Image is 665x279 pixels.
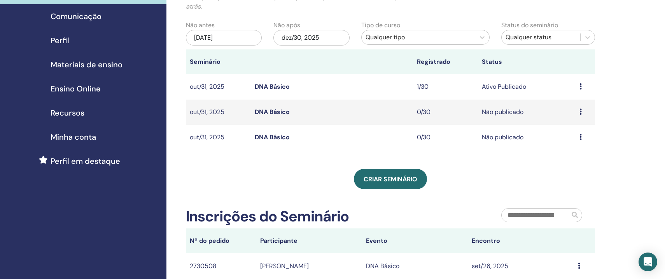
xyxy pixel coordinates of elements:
td: [PERSON_NAME] [256,253,362,279]
td: 0/30 [413,125,478,150]
td: out/31, 2025 [186,74,251,100]
div: Qualquer status [506,33,576,42]
label: Não antes [186,21,215,30]
a: DNA Básico [255,82,290,91]
td: Ativo Publicado [478,74,576,100]
label: Não após [273,21,300,30]
span: Perfil [51,35,69,46]
span: Criar seminário [364,175,417,183]
h2: Inscrições do Seminário [186,208,349,226]
td: DNA Básico [362,253,468,279]
div: dez/30, 2025 [273,30,350,46]
a: Criar seminário [354,169,427,189]
td: 0/30 [413,100,478,125]
a: DNA Básico [255,133,290,141]
th: Seminário [186,49,251,74]
label: Tipo de curso [361,21,400,30]
span: Minha conta [51,131,96,143]
td: Não publicado [478,100,576,125]
div: [DATE] [186,30,262,46]
th: Encontro [468,228,574,253]
td: 1/30 [413,74,478,100]
div: Open Intercom Messenger [639,253,657,271]
th: Participante [256,228,362,253]
td: 2730508 [186,253,256,279]
label: Status do seminário [501,21,558,30]
span: Ensino Online [51,83,101,95]
td: Não publicado [478,125,576,150]
div: Qualquer tipo [366,33,471,42]
td: set/26, 2025 [468,253,574,279]
span: Materiais de ensino [51,59,122,70]
th: Status [478,49,576,74]
span: Recursos [51,107,84,119]
td: out/31, 2025 [186,100,251,125]
td: out/31, 2025 [186,125,251,150]
th: Nº do pedido [186,228,256,253]
span: Comunicação [51,11,101,22]
th: Evento [362,228,468,253]
th: Registrado [413,49,478,74]
a: DNA Básico [255,108,290,116]
span: Perfil em destaque [51,155,120,167]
